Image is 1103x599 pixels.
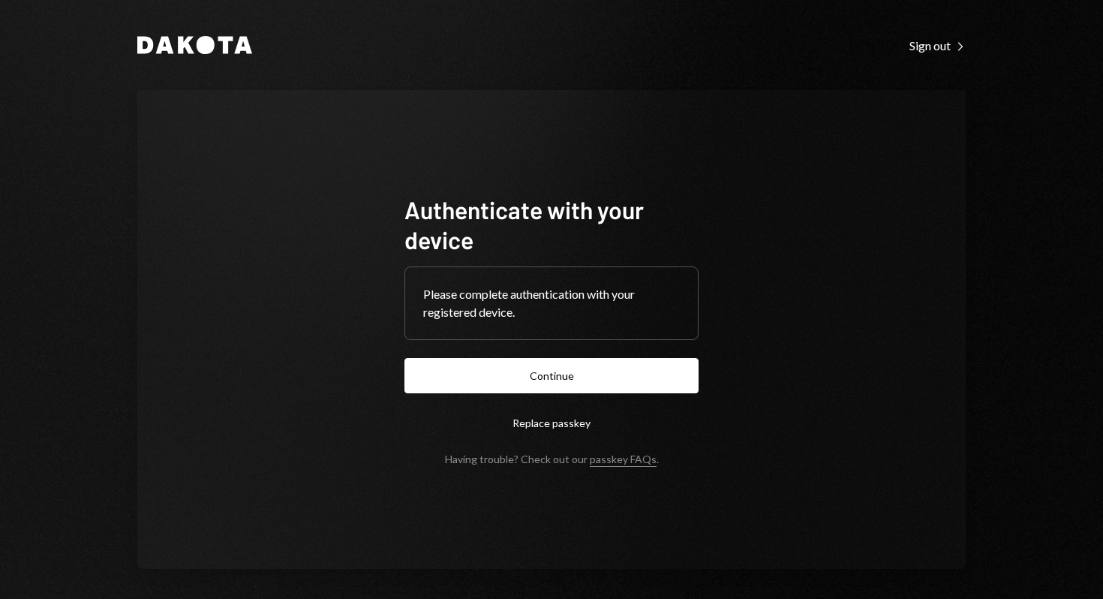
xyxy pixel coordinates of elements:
div: Please complete authentication with your registered device. [423,285,680,321]
a: Sign out [909,37,966,53]
button: Replace passkey [404,405,699,441]
div: Sign out [909,38,966,53]
a: passkey FAQs [590,453,657,467]
div: Having trouble? Check out our . [445,453,659,465]
h1: Authenticate with your device [404,194,699,254]
button: Continue [404,358,699,393]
